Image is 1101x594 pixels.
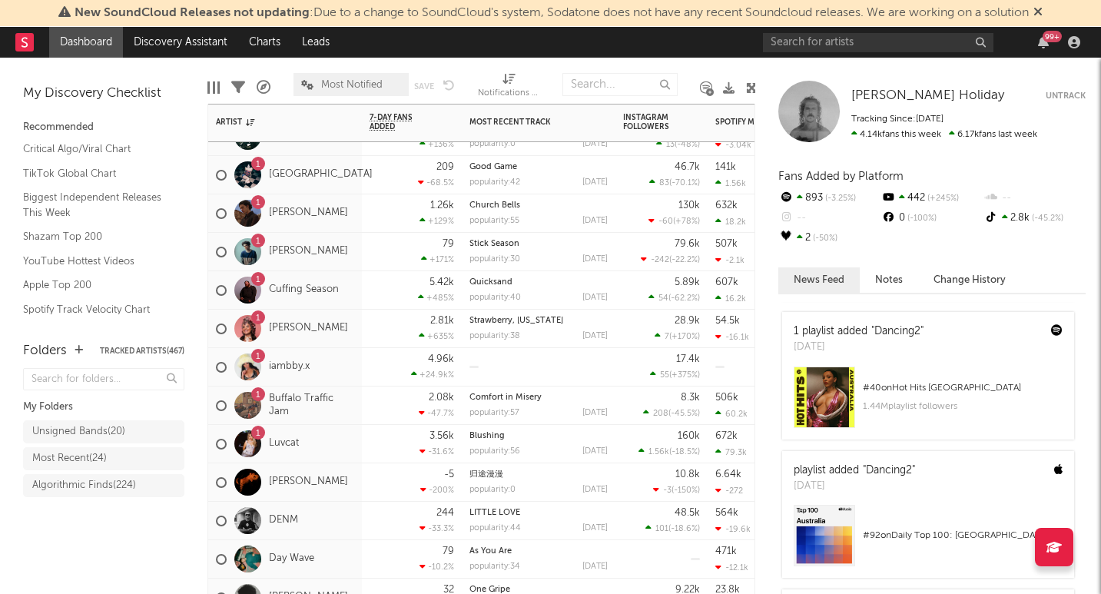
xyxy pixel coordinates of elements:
a: [PERSON_NAME] [269,476,348,489]
div: A&R Pipeline [257,65,270,110]
div: LITTLE LOVE [469,509,608,517]
a: Blushing [469,432,505,440]
div: 672k [715,431,738,441]
span: -48 % [677,141,698,149]
span: -60 [658,217,673,226]
span: -62.2 % [671,294,698,303]
span: Most Notified [321,80,383,90]
div: -33.3 % [420,523,454,533]
div: 79.6k [675,239,700,249]
span: +170 % [672,333,698,341]
div: [DATE] [582,409,608,417]
button: Undo the changes to the current view. [443,78,455,91]
div: 506k [715,393,738,403]
div: My Folders [23,398,184,416]
span: Tracking Since: [DATE] [851,114,943,124]
div: 471k [715,546,737,556]
div: popularity: 34 [469,562,520,571]
span: 7 [665,333,669,341]
div: 141k [715,162,736,172]
a: Most Recent(24) [23,447,184,470]
div: 1.44M playlist followers [863,397,1063,416]
button: 99+ [1038,36,1049,48]
div: 5.42k [429,277,454,287]
div: -47.7 % [419,408,454,418]
div: Unsigned Bands ( 20 ) [32,423,125,441]
div: ( ) [648,293,700,303]
button: News Feed [778,267,860,293]
div: 160k [678,431,700,441]
div: [DATE] [582,486,608,494]
a: "Dancing2" [863,465,915,476]
span: 6.17k fans last week [851,130,1037,139]
a: Spotify Track Velocity Chart [23,301,169,318]
a: Day Wave [269,553,314,566]
a: 归途漫漫 [469,470,503,479]
div: Stick Season [469,240,608,248]
div: +136 % [420,139,454,149]
div: 2.81k [430,316,454,326]
div: -- [983,188,1086,208]
a: Quicksand [469,278,512,287]
div: 0 [880,208,983,228]
div: 632k [715,201,738,211]
span: -150 % [674,486,698,495]
div: [DATE] [794,479,915,494]
div: ( ) [648,216,700,226]
div: 442 [880,188,983,208]
div: 3.56k [429,431,454,441]
span: -45.2 % [1030,214,1063,223]
a: Unsigned Bands(20) [23,420,184,443]
div: 48.5k [675,508,700,518]
a: Critical Algo/Viral Chart [23,141,169,158]
span: 208 [653,410,668,418]
div: [DATE] [582,332,608,340]
div: ( ) [656,139,700,149]
div: ( ) [641,254,700,264]
div: -5 [444,470,454,480]
div: popularity: 56 [469,447,520,456]
a: Discovery Assistant [123,27,238,58]
span: +78 % [675,217,698,226]
div: 79 [443,239,454,249]
a: Apple Top 200 [23,277,169,294]
div: 5.89k [675,277,700,287]
div: 244 [436,508,454,518]
a: Leads [291,27,340,58]
a: Charts [238,27,291,58]
div: 16.2k [715,294,746,304]
span: -242 [651,256,669,264]
a: Shazam Top 200 [23,228,169,245]
div: # 92 on Daily Top 100: [GEOGRAPHIC_DATA] [863,526,1063,545]
span: Dismiss [1033,7,1043,19]
a: Good Game [469,163,517,171]
span: -22.2 % [672,256,698,264]
div: -200 % [420,485,454,495]
div: -2.1k [715,255,745,265]
span: Fans Added by Platform [778,171,904,182]
div: 46.7k [675,162,700,172]
div: 99 + [1043,31,1062,42]
div: 54.5k [715,316,740,326]
button: Notes [860,267,918,293]
span: -70.1 % [672,179,698,187]
a: As You Are [469,547,512,556]
div: [DATE] [582,447,608,456]
div: Notifications (Artist) [478,65,539,110]
div: [DATE] [794,340,924,355]
a: Biggest Independent Releases This Week [23,189,169,221]
a: DENM [269,514,298,527]
div: +129 % [420,216,454,226]
div: Church Bells [469,201,608,210]
a: #92onDaily Top 100: [GEOGRAPHIC_DATA] [782,505,1074,578]
div: 893 [778,188,880,208]
div: -10.2 % [420,562,454,572]
a: [PERSON_NAME] Holiday [851,88,1004,104]
div: -31.6 % [420,446,454,456]
div: 130k [678,201,700,211]
a: TikTok Global Chart [23,165,169,182]
div: 归途漫漫 [469,470,608,479]
a: Cuffing Season [269,284,339,297]
a: Luvcat [269,437,299,450]
div: 4.96k [428,354,454,364]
